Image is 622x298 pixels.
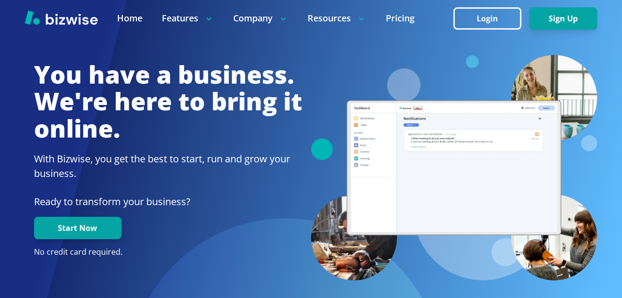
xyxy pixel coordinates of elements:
[117,12,142,24] a: Home
[386,12,415,24] a: Pricing
[34,194,302,209] p: Ready to transform your business?
[34,217,121,239] button: Start Now
[25,10,98,25] img: Bizwise Logo
[453,7,521,30] button: Login
[34,61,302,142] h1: You have a business. We're here to bring it online.
[34,247,302,258] p: No credit card required.
[233,12,288,24] p: Company
[529,7,597,30] button: Sign Up
[308,12,366,24] p: Resources
[34,224,121,233] a: Start Now
[453,14,529,23] a: Login
[34,152,302,181] h2: With Bizwise, you get the best to start, run and grow your business.
[162,12,214,24] p: Features
[529,14,597,23] a: Sign Up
